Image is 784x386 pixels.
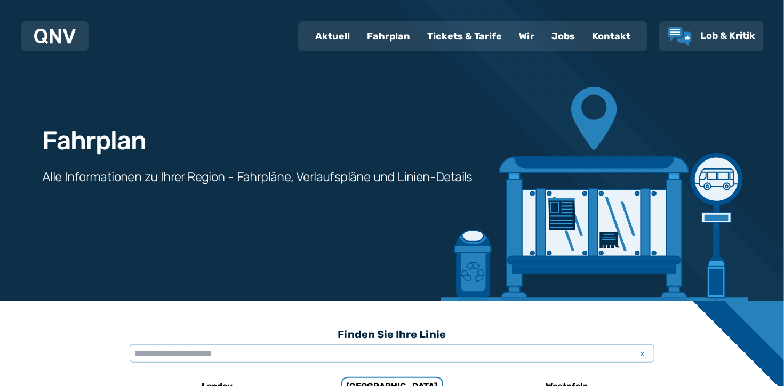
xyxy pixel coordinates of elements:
a: Aktuell [307,22,358,50]
h1: Fahrplan [42,128,146,154]
h3: Finden Sie Ihre Linie [130,323,654,346]
a: Wir [510,22,543,50]
a: Tickets & Tarife [419,22,510,50]
span: Lob & Kritik [700,30,755,42]
a: Kontakt [583,22,639,50]
a: Fahrplan [358,22,419,50]
h3: Alle Informationen zu Ihrer Region - Fahrpläne, Verlaufspläne und Linien-Details [42,168,473,186]
img: QNV Logo [34,29,76,44]
a: QNV Logo [34,26,76,47]
span: x [635,347,650,360]
a: Lob & Kritik [668,27,755,46]
a: Jobs [543,22,583,50]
